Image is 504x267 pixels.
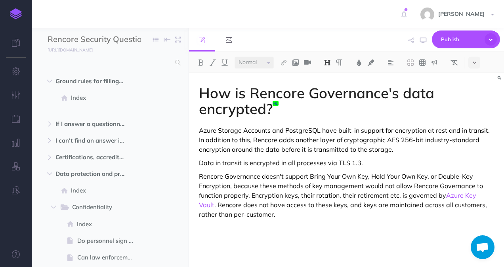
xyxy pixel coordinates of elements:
[387,59,394,66] img: Alignment dropdown menu button
[471,235,494,259] div: Open chat
[199,191,478,209] a: Azure Key Vault
[324,59,331,66] img: Headings dropdown button
[451,59,458,66] img: Clear styles button
[77,253,141,262] span: Can law enforcement or similar agencies gain access to customer data in Rencore Governance? How w...
[419,59,426,66] img: Create table button
[32,46,101,53] a: [URL][DOMAIN_NAME]
[48,55,170,70] input: Search
[221,59,228,66] img: Underline button
[10,8,22,19] img: logo-mark.svg
[71,186,141,195] span: Index
[420,8,434,21] img: eb99cf192d65cc984a4b1d899df0479b.jpg
[77,236,141,246] span: Do personnel sign a NDA/non-disclosure agreement/confidentiality agreement?
[55,136,131,145] span: I can't find an answer in this wiki. What should I do?
[199,85,494,116] h1: How is Rencore Governance's data encrypted?
[431,59,438,66] img: Callout dropdown menu button
[48,34,141,46] input: Documentation Name
[55,153,131,162] span: Certifications, accreditations, standards and regulations
[304,59,311,66] img: Add video button
[48,47,93,53] small: [URL][DOMAIN_NAME]
[367,59,374,66] img: Text background color button
[55,169,131,179] span: Data protection and privacy
[199,158,494,168] p: Data in transit is encrypted in all processes via TLS 1.3.
[280,59,287,66] img: Link button
[432,31,500,48] button: Publish
[292,59,299,66] img: Add image button
[55,119,131,129] span: If I answer a questionnaire in accordance with this wiki, the customer's not going to like it...
[71,93,141,103] span: Index
[355,59,363,66] img: Text color button
[55,76,131,86] span: Ground rules for filling out security questionnaires
[209,59,216,66] img: Italic button
[336,59,343,66] img: Paragraph button
[77,219,141,229] span: Index
[441,33,481,46] span: Publish
[199,126,491,153] span: Azure Storage Accounts and PostgreSQL have built-in support for encryption at rest and in transit...
[199,172,494,219] p: Rencore Governance doesn't support Bring Your Own Key, Hold Your Own Key, or Double-Key Encryptio...
[72,202,129,213] span: Confidentiality
[197,59,204,66] img: Bold button
[434,10,489,17] span: [PERSON_NAME]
